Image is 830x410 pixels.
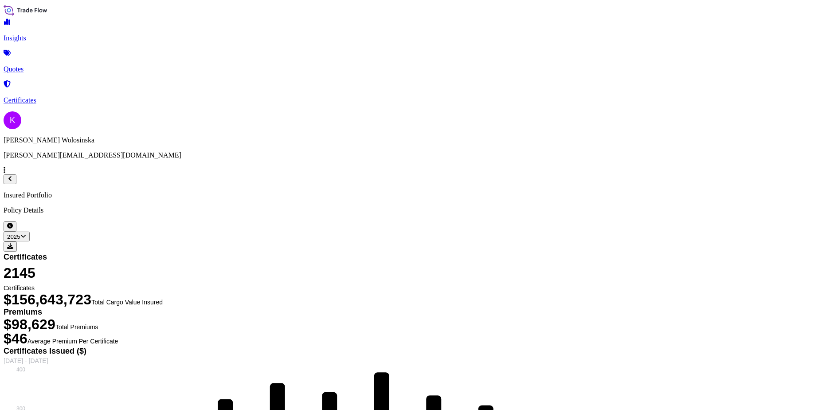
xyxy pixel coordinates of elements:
[91,298,163,307] span: Total Cargo Value Insured
[4,292,12,307] span: $
[4,346,826,356] span: Certificates Issued ($)
[16,367,25,373] tspan: 400
[4,81,826,104] a: Certificates
[4,252,826,262] span: Certificates
[4,232,30,241] button: Year Selector
[55,323,98,331] span: Total Premiums
[7,233,20,240] span: 2025
[4,65,826,73] p: Quotes
[27,317,31,331] span: ,
[12,317,27,331] span: 98
[4,307,826,317] span: Premiums
[67,292,91,307] span: 723
[4,34,826,42] p: Insights
[4,262,826,284] span: 2145
[4,284,35,292] span: Certificates
[39,292,63,307] span: 643
[31,317,55,331] span: 629
[4,331,12,346] span: $
[10,116,15,125] span: K
[4,191,826,199] p: Insured Portfolio
[63,292,67,307] span: ,
[4,151,826,159] p: [PERSON_NAME][EMAIL_ADDRESS][DOMAIN_NAME]
[4,50,826,73] a: Quotes
[12,331,27,346] span: 46
[27,337,118,346] span: Average Premium Per Certificate
[4,317,12,331] span: $
[4,96,826,104] p: Certificates
[35,292,39,307] span: ,
[4,206,826,214] p: Policy Details
[4,356,48,365] span: [DATE] - [DATE]
[12,292,35,307] span: 156
[4,136,826,144] p: [PERSON_NAME] Wolosinska
[4,19,826,42] a: Insights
